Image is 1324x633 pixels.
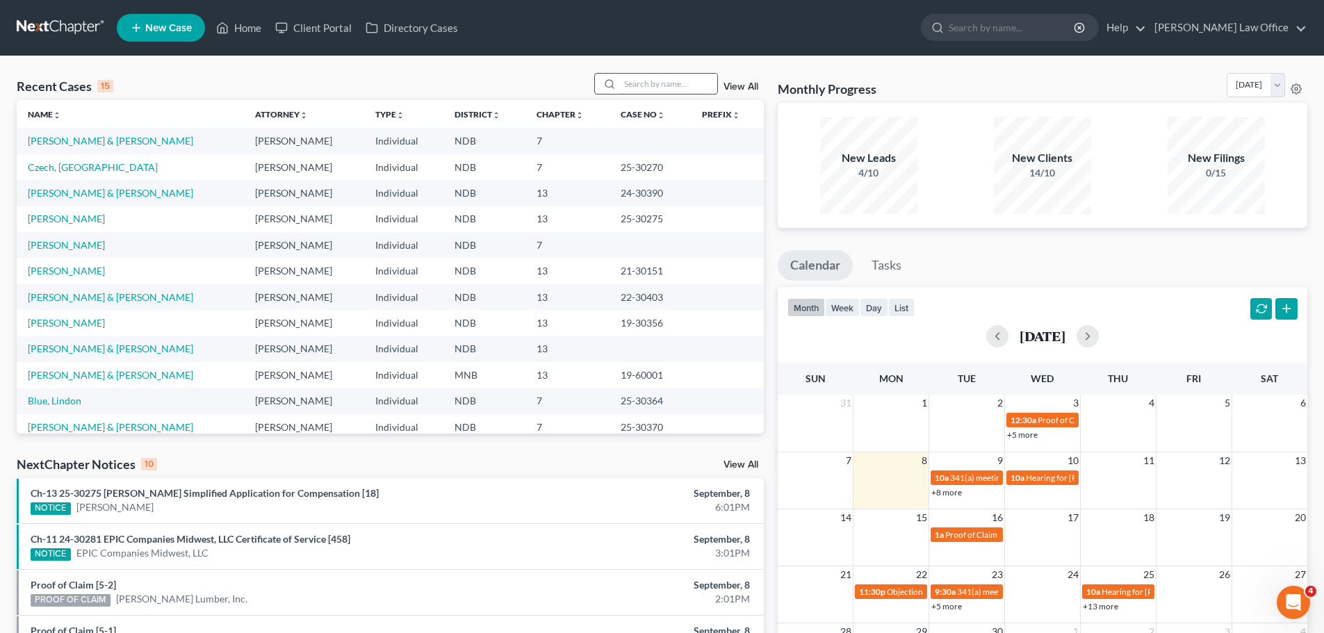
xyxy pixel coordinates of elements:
i: unfold_more [732,111,740,120]
td: Individual [364,310,443,336]
td: NDB [443,154,526,180]
span: 4 [1305,586,1316,597]
span: 14 [839,509,853,526]
span: 18 [1142,509,1156,526]
a: +8 more [931,487,962,498]
button: list [888,298,915,317]
div: NOTICE [31,502,71,515]
div: New Filings [1168,150,1265,166]
span: 341(a) meeting for [PERSON_NAME] & [PERSON_NAME] [957,586,1165,597]
span: 341(a) meeting for [950,472,1017,483]
td: NDB [443,310,526,336]
span: Sat [1261,372,1278,384]
a: Prefixunfold_more [702,109,740,120]
td: [PERSON_NAME] [244,336,364,362]
td: NDB [443,232,526,258]
span: Proof of Claim Deadline - Government for [PERSON_NAME] [945,529,1163,540]
span: New Case [145,23,192,33]
a: Ch-11 24-30281 EPIC Companies Midwest, LLC Certificate of Service [458] [31,533,350,545]
iframe: Intercom live chat [1277,586,1310,619]
a: Attorneyunfold_more [255,109,308,120]
td: [PERSON_NAME] [244,414,364,440]
td: Individual [364,388,443,414]
td: 13 [525,336,610,362]
td: [PERSON_NAME] [244,310,364,336]
span: 13 [1293,452,1307,469]
span: Proof of Claim Deadline - Standard for [PERSON_NAME] [1038,415,1242,425]
td: 25-30275 [610,206,690,232]
div: 10 [141,458,157,470]
a: [PERSON_NAME] & [PERSON_NAME] [28,421,193,433]
i: unfold_more [492,111,500,120]
span: 21 [839,566,853,583]
div: 2:01PM [519,592,750,606]
a: View All [724,460,758,470]
a: Typeunfold_more [375,109,404,120]
td: [PERSON_NAME] [244,154,364,180]
button: week [825,298,860,317]
td: NDB [443,206,526,232]
span: 10a [935,472,949,483]
span: 20 [1293,509,1307,526]
h2: [DATE] [1020,329,1065,343]
span: 5 [1223,395,1232,411]
td: NDB [443,336,526,362]
td: Individual [364,414,443,440]
i: unfold_more [657,111,665,120]
td: Individual [364,284,443,310]
span: 19 [1218,509,1232,526]
td: [PERSON_NAME] [244,206,364,232]
span: 3 [1072,395,1080,411]
a: +13 more [1083,601,1118,611]
a: [PERSON_NAME] & [PERSON_NAME] [28,187,193,199]
button: day [860,298,888,317]
span: 8 [920,452,929,469]
div: September, 8 [519,578,750,592]
a: [PERSON_NAME] [28,265,105,277]
td: 25-30370 [610,414,690,440]
span: 23 [990,566,1004,583]
a: [PERSON_NAME] & [PERSON_NAME] [28,369,193,381]
td: 7 [525,154,610,180]
td: MNB [443,362,526,388]
td: 21-30151 [610,258,690,283]
td: [PERSON_NAME] [244,128,364,154]
td: Individual [364,362,443,388]
div: September, 8 [519,532,750,546]
td: NDB [443,284,526,310]
input: Search by name... [620,74,717,94]
td: [PERSON_NAME] [244,180,364,206]
a: Client Portal [268,15,359,40]
div: September, 8 [519,486,750,500]
div: NOTICE [31,548,71,561]
a: +5 more [1007,429,1038,440]
div: 3:01PM [519,546,750,560]
span: 26 [1218,566,1232,583]
td: [PERSON_NAME] [244,388,364,414]
td: [PERSON_NAME] [244,284,364,310]
a: Blue, Lindon [28,395,81,406]
td: 25-30364 [610,388,690,414]
a: [PERSON_NAME] & [PERSON_NAME] [28,343,193,354]
div: 14/10 [994,166,1091,180]
span: Hearing for [PERSON_NAME] & [PERSON_NAME] [1026,472,1208,483]
td: Individual [364,180,443,206]
td: Individual [364,336,443,362]
span: Objections to Discharge Due (PFMC-7) for [PERSON_NAME] [887,586,1106,597]
span: 1 [920,395,929,411]
a: [PERSON_NAME] Lumber, Inc. [116,592,247,606]
td: Individual [364,232,443,258]
span: 11:30p [859,586,885,597]
td: 13 [525,284,610,310]
a: [PERSON_NAME] [28,239,105,251]
div: NextChapter Notices [17,456,157,472]
span: Fri [1186,372,1201,384]
i: unfold_more [575,111,584,120]
td: NDB [443,388,526,414]
i: unfold_more [53,111,61,120]
div: 6:01PM [519,500,750,514]
div: 15 [97,80,113,92]
td: Individual [364,154,443,180]
span: 1a [935,529,944,540]
a: Ch-13 25-30275 [PERSON_NAME] Simplified Application for Compensation [18] [31,487,379,499]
